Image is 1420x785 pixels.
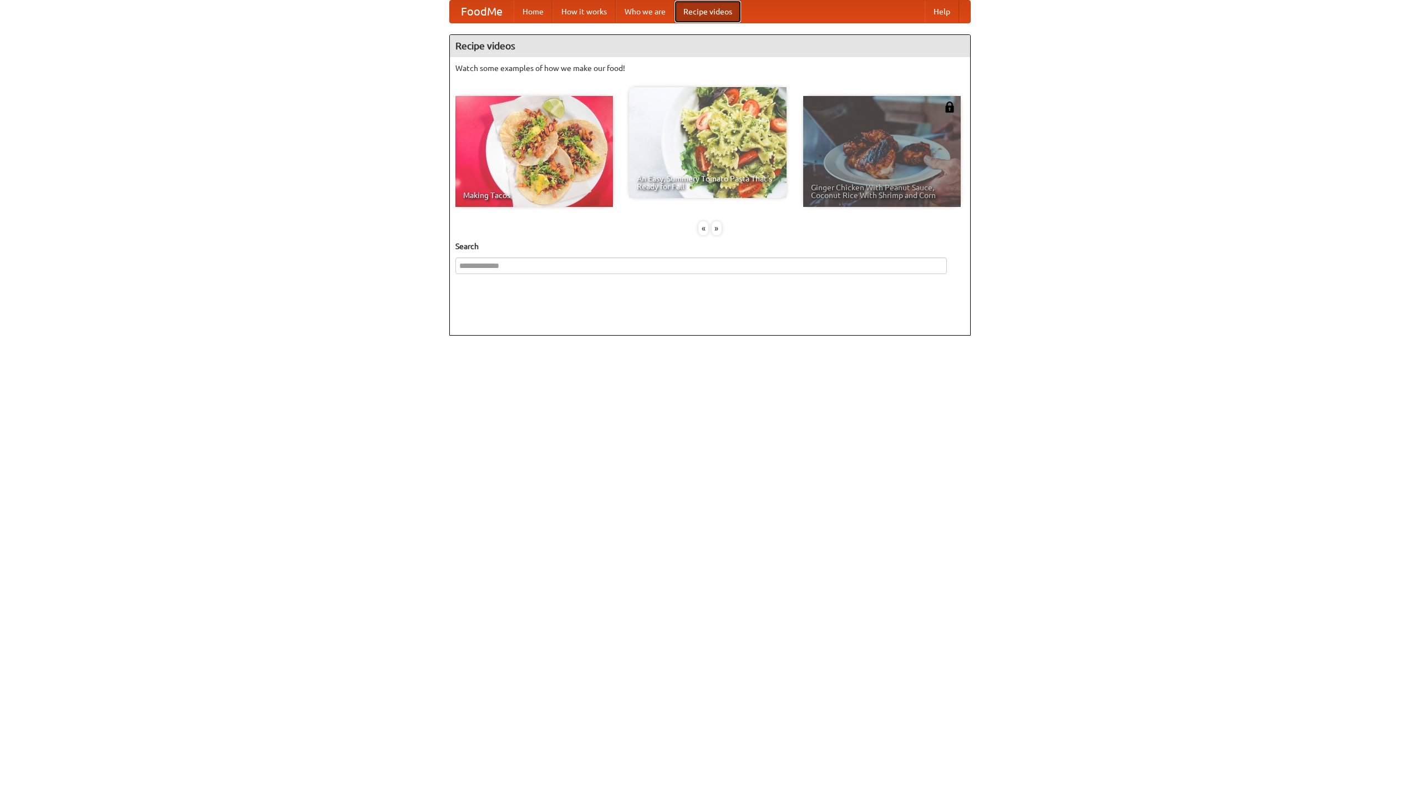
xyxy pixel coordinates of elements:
a: Help [925,1,959,23]
a: Who we are [616,1,674,23]
h4: Recipe videos [450,35,970,57]
h5: Search [455,241,965,252]
div: » [712,221,722,235]
span: An Easy, Summery Tomato Pasta That's Ready for Fall [637,175,779,190]
p: Watch some examples of how we make our food! [455,63,965,74]
a: Making Tacos [455,96,613,207]
a: How it works [552,1,616,23]
img: 483408.png [944,102,955,113]
a: Home [514,1,552,23]
a: An Easy, Summery Tomato Pasta That's Ready for Fall [629,87,787,198]
div: « [698,221,708,235]
span: Making Tacos [463,191,605,199]
a: FoodMe [450,1,514,23]
a: Recipe videos [674,1,741,23]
